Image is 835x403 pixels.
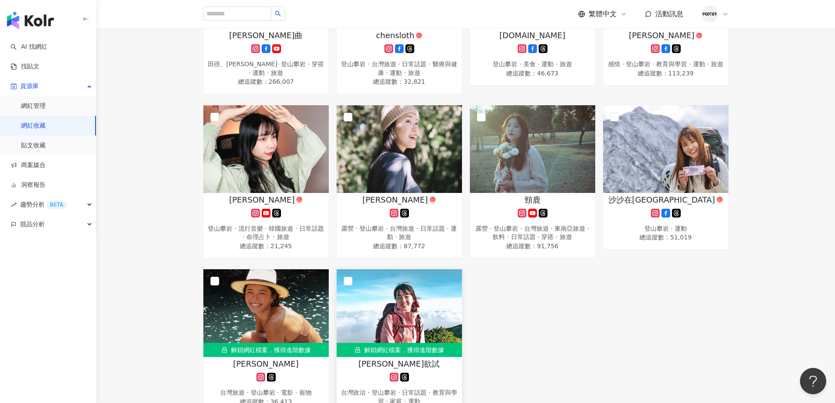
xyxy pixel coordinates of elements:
span: 頸鹿 [525,194,540,205]
img: KOL Avatar [337,105,462,193]
div: 登山攀岩 · 美食 · 運動 · 旅遊 [474,60,591,69]
a: 貼文收藏 [21,141,46,150]
img: KOL Avatar [603,105,728,193]
div: 露營 · 登山攀岩 · 台灣旅遊 · 東南亞旅遊 · 飲料 · 日常話題 · 穿搭 · 旅遊 [474,225,591,242]
a: 網紅收藏 [21,121,46,130]
span: 總追蹤數 ： 46,673 [474,69,591,78]
div: 登山攀岩 · 流行音樂 · 韓國旅遊 · 日常話題 · 命理占卜 · 旅遊 [208,225,324,242]
div: 感情 · 登山攀岩 · 教育與學習 · 運動 · 旅遊 [608,60,724,69]
span: 總追蹤數 ： 21,245 [208,242,324,250]
div: 田徑、[PERSON_NAME]· 登山攀岩 · 穿搭 · 運動 · 旅遊 [208,60,324,77]
span: [PERSON_NAME] [233,358,299,369]
div: 台灣旅遊 · 登山攀岩 · 電影 · 寵物 [208,389,324,397]
img: KOL Avatar [337,269,462,357]
span: 總追蹤數 ： 113,239 [608,69,724,78]
span: 總追蹤數 ： 91,756 [474,242,591,250]
img: KOL Avatar [470,105,595,193]
div: 登山攀岩 · 運動 [608,225,724,233]
div: BETA [46,200,67,209]
div: 登山攀岩 · 台灣旅遊 · 日常話題 · 醫療與健康 · 運動 · 旅遊 [341,60,458,77]
a: 找貼文 [11,62,39,71]
div: 解鎖網紅檔案，獲得進階數據 [203,343,329,357]
img: %E7%A4%BE%E7%BE%A4%E7%94%A8LOGO.png [701,6,718,22]
img: KOL Avatar [203,269,329,357]
img: logo [7,11,54,29]
span: [PERSON_NAME] [229,194,295,205]
a: 網紅管理 [21,102,46,111]
span: lock [355,347,361,353]
span: [PERSON_NAME] [629,30,695,41]
span: 競品分析 [20,214,45,234]
div: 露營 · 登山攀岩 · 台灣旅遊 · 日常話題 · 運動 · 旅遊 [341,225,458,242]
span: 趨勢分析 [20,195,67,214]
span: [PERSON_NAME]欲試 [359,358,440,369]
span: 總追蹤數 ： 87,772 [341,242,458,250]
span: [DOMAIN_NAME] [499,30,565,41]
div: 解鎖網紅檔案，獲得進階數據 [337,343,462,357]
span: lock [221,347,227,353]
span: search [275,11,281,17]
iframe: Help Scout Beacon - Open [800,368,826,394]
span: [PERSON_NAME]曲 [229,30,303,41]
span: 活動訊息 [655,10,683,18]
span: [PERSON_NAME] [362,194,428,205]
a: 商案媒合 [11,161,46,170]
span: 繁體中文 [589,9,617,19]
span: rise [11,202,17,208]
span: 沙沙在[GEOGRAPHIC_DATA] [608,194,715,205]
span: 總追蹤數 ： 51,019 [608,233,724,242]
span: chensloth [376,30,415,41]
a: searchAI 找網紅 [11,43,47,51]
span: 總追蹤數 ： 266,007 [208,77,324,86]
span: 總追蹤數 ： 32,821 [341,77,458,86]
span: 資源庫 [20,76,39,96]
img: KOL Avatar [203,105,329,193]
a: 洞察報告 [11,181,46,189]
